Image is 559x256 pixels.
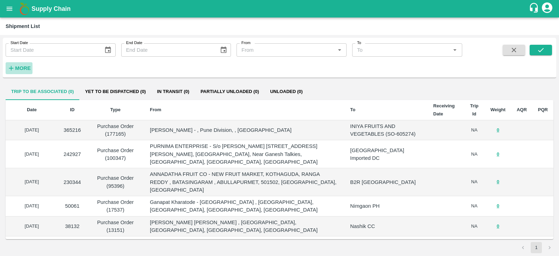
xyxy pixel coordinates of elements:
label: From [241,40,251,46]
input: Start Date [6,43,99,57]
div: Shipment List [6,22,40,31]
p: Purchase Order (95396) [92,174,139,190]
b: Date [27,107,37,112]
td: NA [464,168,485,196]
p: [GEOGRAPHIC_DATA] Imported DC [350,147,422,162]
p: Purchase Order (100347) [92,147,139,162]
b: ID [70,107,74,112]
p: 242927 [64,150,81,158]
p: Nimgaon PH [350,202,422,210]
p: Purchase Order (17537) [92,198,139,214]
p: 50061 [64,202,81,210]
input: To [354,45,449,55]
button: Trip to be associated (0) [6,83,79,100]
label: End Date [126,40,142,46]
p: [PERSON_NAME] - , Pune Division, , [GEOGRAPHIC_DATA] [150,126,339,134]
b: Supply Chain [31,5,71,12]
b: Trip Id [470,103,479,116]
div: account of current user [541,1,553,16]
td: [DATE] [6,140,58,168]
p: [PERSON_NAME] [PERSON_NAME] , [GEOGRAPHIC_DATA], [GEOGRAPHIC_DATA], [GEOGRAPHIC_DATA], [GEOGRAPHI... [150,219,339,234]
label: Start Date [10,40,28,46]
button: Yet to be dispatched (0) [79,83,151,100]
button: Choose date [101,43,115,57]
p: Purchase Order (177165) [92,122,139,138]
a: Supply Chain [31,4,529,14]
b: To [350,107,355,112]
button: page 1 [531,242,542,253]
td: NA [464,216,485,237]
td: NA [464,120,485,141]
button: In transit (0) [151,83,195,100]
p: INIYA FRUITS AND VEGETABLES (SO-605274) [350,122,422,138]
button: 0 [497,222,499,230]
b: Weight [491,107,506,112]
button: More [6,62,32,74]
p: Ganapat Kharatode - [GEOGRAPHIC_DATA] , [GEOGRAPHIC_DATA], [GEOGRAPHIC_DATA], [GEOGRAPHIC_DATA], ... [150,198,339,214]
button: Choose date [217,43,230,57]
strong: More [15,65,31,71]
input: End Date [121,43,214,57]
input: From [239,45,333,55]
p: B2R [GEOGRAPHIC_DATA] [350,178,422,186]
p: Nashik CC [350,222,422,230]
button: open drawer [1,1,17,17]
b: AQR [517,107,527,112]
td: [DATE] [6,196,58,216]
p: 365216 [64,126,81,134]
b: Type [110,107,121,112]
p: Purchase Order (13151) [92,219,139,234]
button: Partially Unloaded (0) [195,83,264,100]
p: 230344 [64,178,81,186]
td: NA [464,196,485,216]
b: From [150,107,161,112]
button: 0 [497,178,499,186]
td: [DATE] [6,120,58,141]
td: [DATE] [6,168,58,196]
b: PQR [538,107,548,112]
img: logo [17,2,31,16]
td: [DATE] [6,216,58,237]
p: 38132 [64,222,81,230]
button: 0 [497,202,499,210]
td: NA [464,140,485,168]
label: To [357,40,361,46]
b: Receiving Date [433,103,455,116]
div: customer-support [529,2,541,15]
button: Open [335,45,344,55]
button: 0 [497,150,499,158]
button: 0 [497,126,499,134]
p: ANNADATHA FRUIT CO - NEW FRUIT MARKET, KOTHAGUDA, RANGA REDDY , BATASINGARAM , ABULLAPURMET, 5015... [150,170,339,194]
button: Unloaded (0) [264,83,308,100]
button: Open [450,45,459,55]
nav: pagination navigation [516,242,556,253]
p: PURNIMA ENTERPRISE - S/o [PERSON_NAME] [STREET_ADDRESS][PERSON_NAME], [GEOGRAPHIC_DATA], Near Gan... [150,142,339,166]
